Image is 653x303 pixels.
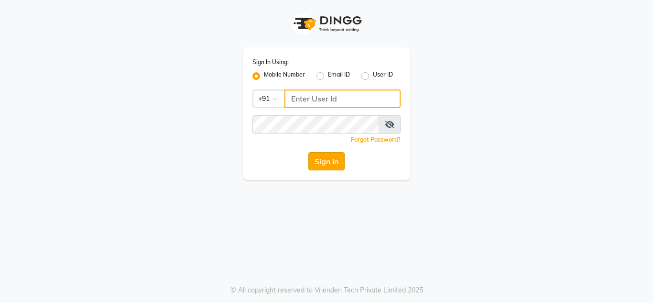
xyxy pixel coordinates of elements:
input: Username [284,90,401,108]
label: Mobile Number [264,70,305,82]
img: logo1.svg [288,10,365,38]
a: Forgot Password? [351,136,401,143]
label: Email ID [328,70,350,82]
label: Sign In Using: [252,58,289,67]
input: Username [252,115,379,134]
label: User ID [373,70,393,82]
button: Sign In [308,152,345,170]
